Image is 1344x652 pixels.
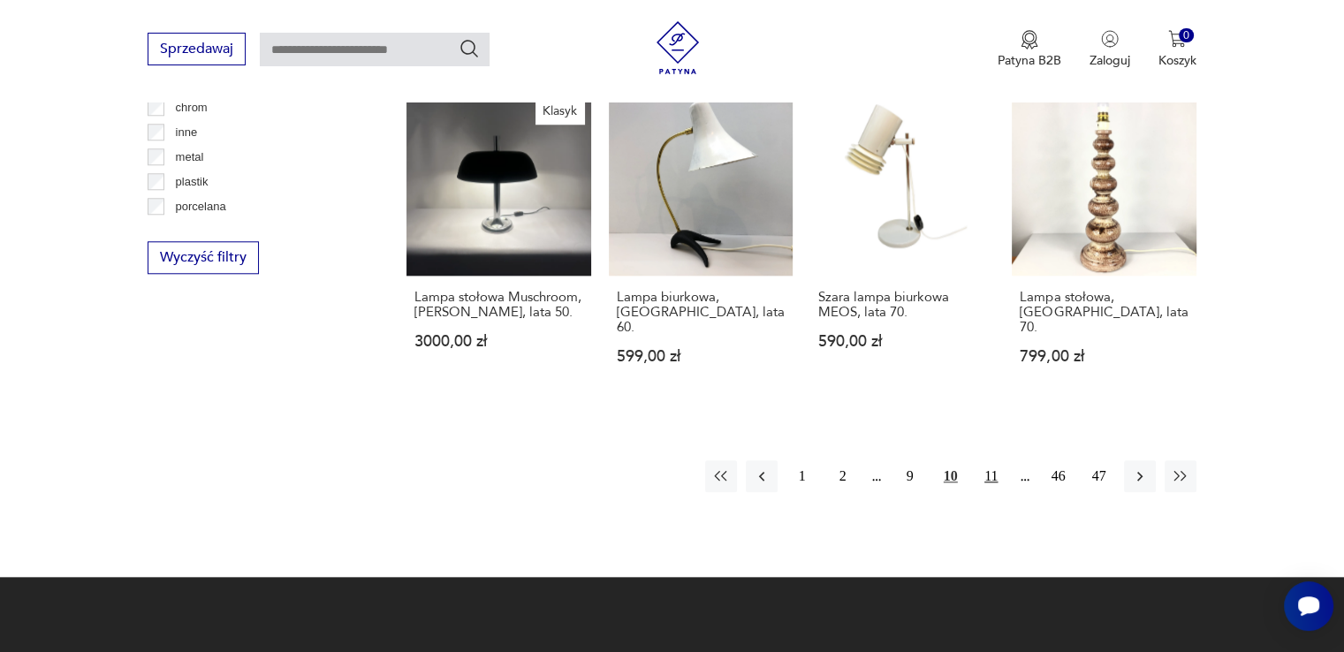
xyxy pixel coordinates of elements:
[1090,52,1130,69] p: Zaloguj
[1021,30,1038,49] img: Ikona medalu
[1083,460,1115,492] button: 47
[1020,349,1188,364] p: 799,00 zł
[617,349,785,364] p: 599,00 zł
[176,197,226,216] p: porcelana
[176,98,208,118] p: chrom
[609,92,793,398] a: Lampa biurkowa, Niemcy, lata 60.Lampa biurkowa, [GEOGRAPHIC_DATA], lata 60.599,00 zł
[148,241,259,274] button: Wyczyść filtry
[998,52,1061,69] p: Patyna B2B
[818,290,986,320] h3: Szara lampa biurkowa MEOS, lata 70.
[1168,30,1186,48] img: Ikona koszyka
[414,290,582,320] h3: Lampa stołowa Muschroom, [PERSON_NAME], lata 50.
[976,460,1007,492] button: 11
[1043,460,1074,492] button: 46
[617,290,785,335] h3: Lampa biurkowa, [GEOGRAPHIC_DATA], lata 60.
[810,92,994,398] a: Szara lampa biurkowa MEOS, lata 70.Szara lampa biurkowa MEOS, lata 70.590,00 zł
[651,21,704,74] img: Patyna - sklep z meblami i dekoracjami vintage
[1090,30,1130,69] button: Zaloguj
[148,44,246,57] a: Sprzedawaj
[406,92,590,398] a: KlasykLampa stołowa Muschroom, Egon Hillebrandt, lata 50.Lampa stołowa Muschroom, [PERSON_NAME], ...
[176,222,213,241] p: porcelit
[1158,52,1196,69] p: Koszyk
[1101,30,1119,48] img: Ikonka użytkownika
[827,460,859,492] button: 2
[935,460,967,492] button: 10
[459,38,480,59] button: Szukaj
[998,30,1061,69] a: Ikona medaluPatyna B2B
[894,460,926,492] button: 9
[786,460,818,492] button: 1
[1020,290,1188,335] h3: Lampa stołowa, [GEOGRAPHIC_DATA], lata 70.
[1012,92,1196,398] a: Lampa stołowa, Niemcy, lata 70.Lampa stołowa, [GEOGRAPHIC_DATA], lata 70.799,00 zł
[998,30,1061,69] button: Patyna B2B
[1284,581,1333,631] iframe: Smartsupp widget button
[176,148,204,167] p: metal
[1179,28,1194,43] div: 0
[1158,30,1196,69] button: 0Koszyk
[148,33,246,65] button: Sprzedawaj
[176,172,209,192] p: plastik
[818,334,986,349] p: 590,00 zł
[176,123,198,142] p: inne
[414,334,582,349] p: 3000,00 zł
